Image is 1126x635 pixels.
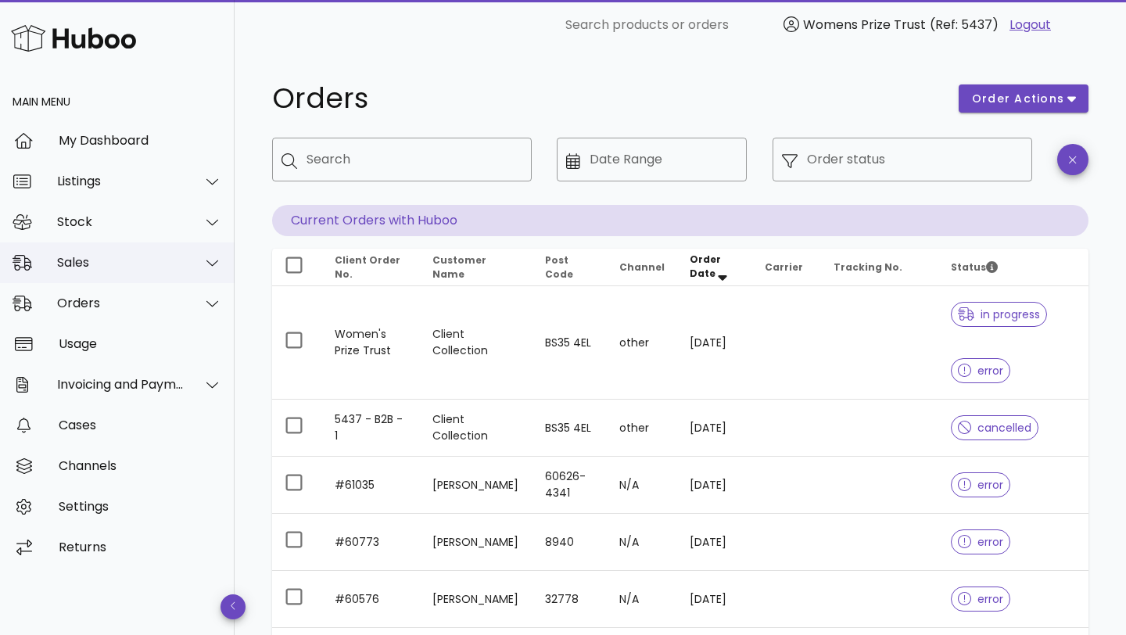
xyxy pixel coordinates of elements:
td: Client Collection [420,286,533,400]
th: Tracking No. [821,249,938,286]
td: [PERSON_NAME] [420,514,533,571]
span: Channel [619,260,665,274]
a: Logout [1009,16,1051,34]
span: Carrier [765,260,803,274]
th: Carrier [752,249,821,286]
p: Current Orders with Huboo [272,205,1088,236]
div: Cases [59,418,222,432]
td: [PERSON_NAME] [420,571,533,628]
td: #60576 [322,571,420,628]
div: Orders [57,296,185,310]
span: Order Date [690,253,721,280]
span: Customer Name [432,253,486,281]
td: [DATE] [677,514,752,571]
td: [DATE] [677,457,752,514]
th: Order Date: Sorted descending. Activate to remove sorting. [677,249,752,286]
div: Listings [57,174,185,188]
div: My Dashboard [59,133,222,148]
h1: Orders [272,84,940,113]
td: 60626-4341 [533,457,607,514]
div: Channels [59,458,222,473]
th: Post Code [533,249,607,286]
span: error [958,365,1004,376]
td: #60773 [322,514,420,571]
td: BS35 4EL [533,400,607,457]
span: order actions [971,91,1065,107]
td: [DATE] [677,286,752,400]
th: Status [938,249,1088,286]
div: Usage [59,336,222,351]
div: Settings [59,499,222,514]
div: Invoicing and Payments [57,377,185,392]
th: Channel [607,249,677,286]
img: Huboo Logo [11,21,136,55]
td: Client Collection [420,400,533,457]
td: #61035 [322,457,420,514]
td: 5437 - B2B - 1 [322,400,420,457]
td: other [607,286,677,400]
td: [DATE] [677,571,752,628]
span: Tracking No. [834,260,902,274]
button: order actions [959,84,1088,113]
td: 8940 [533,514,607,571]
span: cancelled [958,422,1032,433]
span: error [958,479,1004,490]
span: Status [951,260,998,274]
span: Client Order No. [335,253,400,281]
span: Womens Prize Trust [803,16,926,34]
span: Post Code [545,253,573,281]
td: N/A [607,571,677,628]
th: Client Order No. [322,249,420,286]
span: in progress [958,309,1041,320]
td: [DATE] [677,400,752,457]
td: Women's Prize Trust [322,286,420,400]
span: error [958,594,1004,605]
td: N/A [607,514,677,571]
div: Returns [59,540,222,554]
div: Sales [57,255,185,270]
span: error [958,536,1004,547]
td: 32778 [533,571,607,628]
td: other [607,400,677,457]
div: Stock [57,214,185,229]
th: Customer Name [420,249,533,286]
td: [PERSON_NAME] [420,457,533,514]
span: (Ref: 5437) [930,16,999,34]
td: N/A [607,457,677,514]
td: BS35 4EL [533,286,607,400]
